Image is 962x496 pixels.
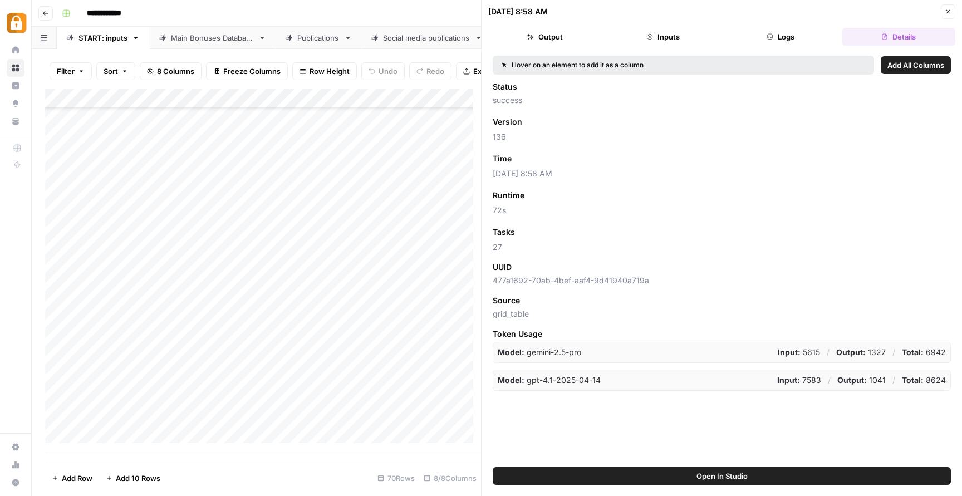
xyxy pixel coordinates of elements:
[836,347,866,357] strong: Output:
[493,81,517,92] span: Status
[7,13,27,33] img: Adzz Logo
[778,347,801,357] strong: Input:
[7,9,24,37] button: Workspace: Adzz
[887,60,944,71] span: Add All Columns
[99,469,167,487] button: Add 10 Rows
[837,375,867,385] strong: Output:
[276,27,361,49] a: Publications
[7,77,24,95] a: Insights
[606,28,720,46] button: Inputs
[7,438,24,456] a: Settings
[361,62,405,80] button: Undo
[837,375,886,386] p: 1041
[493,205,951,216] span: 72s
[456,62,520,80] button: Export CSV
[892,375,895,386] p: /
[498,347,524,357] strong: Model:
[297,32,340,43] div: Publications
[696,470,748,482] span: Open In Studio
[116,473,160,484] span: Add 10 Rows
[206,62,288,80] button: Freeze Columns
[62,473,92,484] span: Add Row
[502,60,754,70] div: Hover on an element to add it as a column
[493,295,520,306] span: Source
[493,190,524,201] span: Runtime
[379,66,397,77] span: Undo
[488,6,548,17] div: [DATE] 8:58 AM
[473,66,513,77] span: Export CSV
[223,66,281,77] span: Freeze Columns
[902,375,924,385] strong: Total:
[409,62,451,80] button: Redo
[488,28,602,46] button: Output
[724,28,838,46] button: Logs
[493,262,512,273] span: UUID
[171,32,254,43] div: Main Bonuses Database
[157,66,194,77] span: 8 Columns
[493,153,512,164] span: Time
[493,227,515,238] span: Tasks
[361,27,492,49] a: Social media publications
[493,168,951,179] span: [DATE] 8:58 AM
[493,116,522,127] span: Version
[7,59,24,77] a: Browse
[7,474,24,492] button: Help + Support
[881,56,951,74] button: Add All Columns
[493,467,951,485] button: Open In Studio
[778,347,820,358] p: 5615
[902,347,924,357] strong: Total:
[426,66,444,77] span: Redo
[493,95,951,106] span: success
[498,347,581,358] p: gemini-2.5-pro
[493,242,502,252] a: 27
[149,27,276,49] a: Main Bonuses Database
[836,347,886,358] p: 1327
[892,347,895,358] p: /
[310,66,350,77] span: Row Height
[57,66,75,77] span: Filter
[50,62,92,80] button: Filter
[373,469,419,487] div: 70 Rows
[78,32,127,43] div: START: inputs
[96,62,135,80] button: Sort
[383,32,470,43] div: Social media publications
[828,375,831,386] p: /
[7,41,24,59] a: Home
[902,347,946,358] p: 6942
[842,28,955,46] button: Details
[7,456,24,474] a: Usage
[498,375,524,385] strong: Model:
[827,347,830,358] p: /
[777,375,800,385] strong: Input:
[493,308,951,320] span: grid_table
[57,27,149,49] a: START: inputs
[902,375,946,386] p: 8624
[104,66,118,77] span: Sort
[493,328,951,340] span: Token Usage
[777,375,821,386] p: 7583
[498,375,601,386] p: gpt-4.1-2025-04-14
[493,275,951,286] span: 477a1692-70ab-4bef-aaf4-9d41940a719a
[419,469,481,487] div: 8/8 Columns
[45,469,99,487] button: Add Row
[292,62,357,80] button: Row Height
[7,112,24,130] a: Your Data
[493,131,951,143] span: 136
[7,95,24,112] a: Opportunities
[140,62,202,80] button: 8 Columns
